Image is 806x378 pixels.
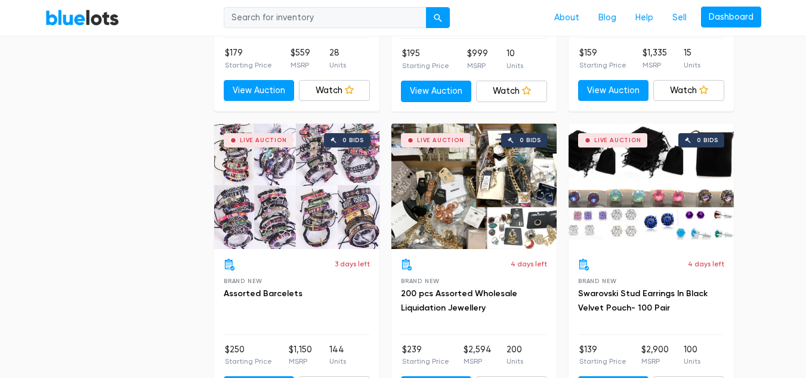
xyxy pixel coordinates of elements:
[402,356,449,367] p: Starting Price
[507,343,523,367] li: 200
[329,60,346,70] p: Units
[225,343,272,367] li: $250
[578,288,708,313] a: Swarovski Stud Earrings In Black Velvet Pouch- 100 Pair
[289,356,312,367] p: MSRP
[329,343,346,367] li: 144
[688,259,724,269] p: 4 days left
[401,278,440,284] span: Brand New
[224,278,263,284] span: Brand New
[520,137,541,143] div: 0 bids
[225,356,272,367] p: Starting Price
[697,137,718,143] div: 0 bids
[299,80,370,102] a: Watch
[545,7,589,29] a: About
[476,81,547,102] a: Watch
[45,9,119,26] a: BlueLots
[507,47,523,71] li: 10
[467,60,488,71] p: MSRP
[401,81,472,102] a: View Auction
[511,259,547,269] p: 4 days left
[579,343,626,367] li: $139
[402,60,449,71] p: Starting Price
[291,47,310,70] li: $559
[641,343,669,367] li: $2,900
[224,288,302,299] a: Assorted Barcelets
[401,288,517,313] a: 200 pcs Assorted Wholesale Liquidation Jewellery
[329,47,346,70] li: 28
[417,137,464,143] div: Live Auction
[579,356,626,367] p: Starting Price
[684,343,700,367] li: 100
[335,259,370,269] p: 3 days left
[653,80,724,102] a: Watch
[579,47,626,70] li: $159
[643,47,667,70] li: $1,335
[626,7,663,29] a: Help
[643,60,667,70] p: MSRP
[391,124,557,249] a: Live Auction 0 bids
[240,137,287,143] div: Live Auction
[507,356,523,367] p: Units
[594,137,641,143] div: Live Auction
[578,80,649,102] a: View Auction
[214,124,379,249] a: Live Auction 0 bids
[342,137,364,143] div: 0 bids
[329,356,346,367] p: Units
[569,124,734,249] a: Live Auction 0 bids
[684,60,700,70] p: Units
[289,343,312,367] li: $1,150
[224,80,295,102] a: View Auction
[464,343,492,367] li: $2,594
[507,60,523,71] p: Units
[225,47,272,70] li: $179
[663,7,696,29] a: Sell
[701,7,761,28] a: Dashboard
[684,47,700,70] li: 15
[578,278,617,284] span: Brand New
[224,7,427,29] input: Search for inventory
[464,356,492,367] p: MSRP
[225,60,272,70] p: Starting Price
[589,7,626,29] a: Blog
[402,47,449,71] li: $195
[641,356,669,367] p: MSRP
[684,356,700,367] p: Units
[291,60,310,70] p: MSRP
[402,343,449,367] li: $239
[467,47,488,71] li: $999
[579,60,626,70] p: Starting Price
